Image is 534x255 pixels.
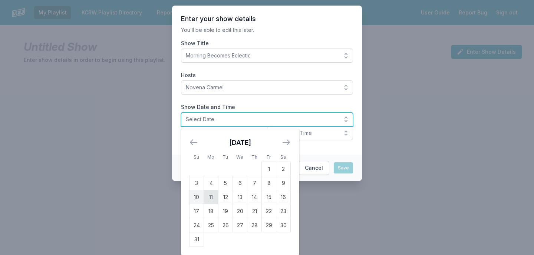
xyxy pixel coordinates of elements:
td: Saturday, August 23, 2025 [276,204,291,218]
td: Sunday, August 3, 2025 [189,176,204,190]
button: Move forward to switch to the next month. [282,138,291,147]
td: Sunday, August 31, 2025 [189,232,204,246]
small: Su [194,154,199,160]
span: Morning Becomes Eclectic [186,52,338,59]
header: Enter your show details [181,14,353,23]
button: Morning Becomes Eclectic [181,49,353,63]
td: Friday, August 22, 2025 [262,204,276,218]
td: Saturday, August 16, 2025 [276,190,291,204]
td: Sunday, August 10, 2025 [189,190,204,204]
td: Thursday, August 21, 2025 [247,204,262,218]
small: Tu [222,154,228,160]
legend: Show Date and Time [181,103,235,111]
button: Novena Carmel [181,80,353,95]
span: Select Date [186,116,338,123]
td: Monday, August 25, 2025 [204,218,218,232]
td: Sunday, August 17, 2025 [189,204,204,218]
td: Friday, August 29, 2025 [262,218,276,232]
td: Tuesday, August 5, 2025 [218,176,233,190]
small: Sa [280,154,286,160]
td: Tuesday, August 12, 2025 [218,190,233,204]
button: Cancel [299,161,329,175]
td: Sunday, August 24, 2025 [189,218,204,232]
label: Show Title [181,40,353,47]
label: Hosts [181,72,353,79]
td: Monday, August 18, 2025 [204,204,218,218]
small: Mo [207,154,214,160]
td: Wednesday, August 6, 2025 [233,176,247,190]
td: Monday, August 11, 2025 [204,190,218,204]
button: Select End Time [267,126,353,140]
small: Th [251,154,257,160]
td: Wednesday, August 13, 2025 [233,190,247,204]
span: Novena Carmel [186,84,338,91]
td: Wednesday, August 27, 2025 [233,218,247,232]
strong: [DATE] [229,139,251,146]
span: Select End Time [272,129,338,137]
p: You’ll be able to edit this later. [181,26,353,34]
td: Saturday, August 30, 2025 [276,218,291,232]
button: Move backward to switch to the previous month. [189,138,198,147]
small: We [236,154,243,160]
td: Saturday, August 2, 2025 [276,162,291,176]
td: Saturday, August 9, 2025 [276,176,291,190]
td: Monday, August 4, 2025 [204,176,218,190]
td: Thursday, August 14, 2025 [247,190,262,204]
button: Save [334,162,353,173]
td: Friday, August 15, 2025 [262,190,276,204]
small: Fr [267,154,271,160]
td: Friday, August 1, 2025 [262,162,276,176]
td: Friday, August 8, 2025 [262,176,276,190]
td: Thursday, August 7, 2025 [247,176,262,190]
td: Tuesday, August 26, 2025 [218,218,233,232]
td: Wednesday, August 20, 2025 [233,204,247,218]
td: Tuesday, August 19, 2025 [218,204,233,218]
div: Calendar [181,129,299,255]
td: Thursday, August 28, 2025 [247,218,262,232]
button: Select Date [181,112,353,126]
